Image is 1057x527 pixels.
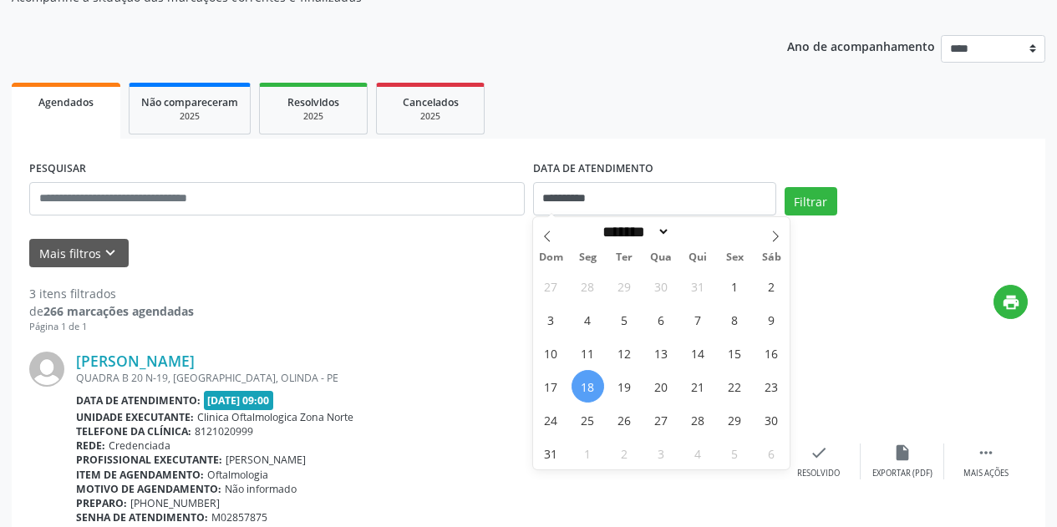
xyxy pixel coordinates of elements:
span: Agosto 20, 2025 [645,370,678,403]
b: Motivo de agendamento: [76,482,221,496]
label: PESQUISAR [29,156,86,182]
span: Agosto 16, 2025 [755,337,788,369]
span: Agosto 28, 2025 [682,403,714,436]
i:  [977,443,995,462]
span: Não informado [225,482,297,496]
span: Agosto 17, 2025 [535,370,567,403]
span: Agosto 13, 2025 [645,337,678,369]
span: Agosto 14, 2025 [682,337,714,369]
span: Agosto 26, 2025 [608,403,641,436]
span: Agosto 3, 2025 [535,303,567,336]
b: Unidade executante: [76,410,194,424]
span: Agosto 2, 2025 [755,270,788,302]
span: Agosto 8, 2025 [719,303,751,336]
b: Item de agendamento: [76,468,204,482]
div: Mais ações [963,468,1009,479]
span: Qua [643,252,679,263]
div: Resolvido [797,468,840,479]
a: [PERSON_NAME] [76,352,195,370]
strong: 266 marcações agendadas [43,303,194,319]
span: Agosto 24, 2025 [535,403,567,436]
select: Month [597,223,671,241]
div: 2025 [389,110,472,123]
input: Year [670,223,725,241]
span: Agosto 21, 2025 [682,370,714,403]
div: de [29,302,194,320]
button: print [993,285,1028,319]
b: Senha de atendimento: [76,510,208,524]
b: Data de atendimento: [76,393,201,408]
span: Agosto 12, 2025 [608,337,641,369]
span: Setembro 6, 2025 [755,437,788,469]
img: img [29,352,64,387]
span: 8121020999 [195,424,253,438]
span: Qui [679,252,716,263]
span: Agosto 10, 2025 [535,337,567,369]
span: Agosto 4, 2025 [572,303,604,336]
span: Credenciada [109,438,170,453]
span: Agosto 1, 2025 [719,270,751,302]
span: Julho 28, 2025 [572,270,604,302]
i: insert_drive_file [893,443,912,462]
div: Exportar (PDF) [872,468,932,479]
span: Oftalmologia [207,468,268,482]
span: Sáb [753,252,790,263]
span: Clinica Oftalmologica Zona Norte [197,410,353,424]
b: Telefone da clínica: [76,424,191,438]
span: Julho 31, 2025 [682,270,714,302]
span: Agosto 18, 2025 [572,370,604,403]
span: Setembro 5, 2025 [719,437,751,469]
span: Julho 27, 2025 [535,270,567,302]
b: Rede: [76,438,105,453]
div: 3 itens filtrados [29,285,194,302]
i: check [810,443,828,462]
span: Setembro 1, 2025 [572,437,604,469]
span: Seg [569,252,606,263]
span: Agosto 31, 2025 [535,437,567,469]
i: print [1002,293,1020,312]
span: Julho 30, 2025 [645,270,678,302]
span: Ter [606,252,643,263]
span: Agosto 30, 2025 [755,403,788,436]
b: Preparo: [76,496,127,510]
span: M02857875 [211,510,267,524]
span: Dom [533,252,570,263]
label: DATA DE ATENDIMENTO [533,156,653,182]
span: Não compareceram [141,95,238,109]
span: Setembro 3, 2025 [645,437,678,469]
div: 2025 [141,110,238,123]
p: Ano de acompanhamento [787,35,935,56]
span: Agosto 9, 2025 [755,303,788,336]
div: 2025 [272,110,355,123]
span: Agosto 25, 2025 [572,403,604,436]
span: Agosto 19, 2025 [608,370,641,403]
span: Setembro 4, 2025 [682,437,714,469]
b: Profissional executante: [76,453,222,467]
span: Agosto 15, 2025 [719,337,751,369]
span: Agosto 29, 2025 [719,403,751,436]
span: Agosto 7, 2025 [682,303,714,336]
span: Setembro 2, 2025 [608,437,641,469]
span: Agosto 6, 2025 [645,303,678,336]
span: Agosto 22, 2025 [719,370,751,403]
span: Agosto 27, 2025 [645,403,678,436]
span: Resolvidos [287,95,339,109]
div: Página 1 de 1 [29,320,194,334]
div: QUADRA B 20 N-19, [GEOGRAPHIC_DATA], OLINDA - PE [76,371,777,385]
span: Agosto 5, 2025 [608,303,641,336]
span: Agendados [38,95,94,109]
span: Julho 29, 2025 [608,270,641,302]
button: Filtrar [785,187,837,215]
span: Agosto 23, 2025 [755,370,788,403]
span: [DATE] 09:00 [204,391,274,410]
span: Agosto 11, 2025 [572,337,604,369]
span: Cancelados [403,95,459,109]
span: Sex [716,252,753,263]
span: [PHONE_NUMBER] [130,496,220,510]
i: keyboard_arrow_down [101,244,119,262]
button: Mais filtroskeyboard_arrow_down [29,239,129,268]
span: [PERSON_NAME] [226,453,306,467]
